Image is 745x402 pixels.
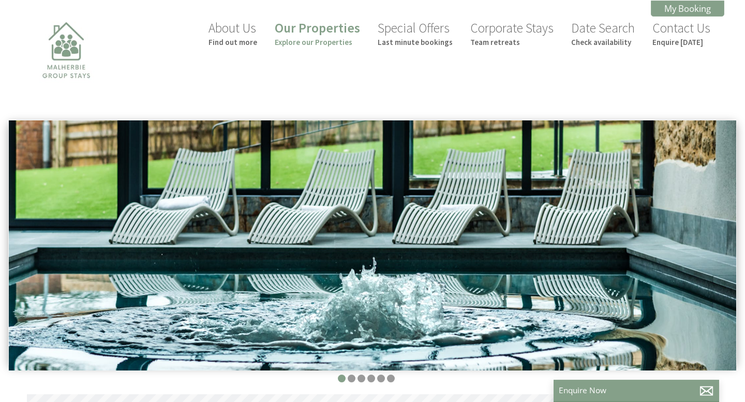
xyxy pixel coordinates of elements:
[559,385,714,396] p: Enquire Now
[470,20,554,47] a: Corporate StaysTeam retreats
[378,37,453,47] small: Last minute bookings
[275,37,360,47] small: Explore our Properties
[275,20,360,47] a: Our PropertiesExplore our Properties
[571,37,635,47] small: Check availability
[378,20,453,47] a: Special OffersLast minute bookings
[208,20,257,47] a: About UsFind out more
[651,1,724,17] a: My Booking
[571,20,635,47] a: Date SearchCheck availability
[652,37,710,47] small: Enquire [DATE]
[470,37,554,47] small: Team retreats
[652,20,710,47] a: Contact UsEnquire [DATE]
[14,16,118,119] img: Malherbie Group Stays
[208,37,257,47] small: Find out more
